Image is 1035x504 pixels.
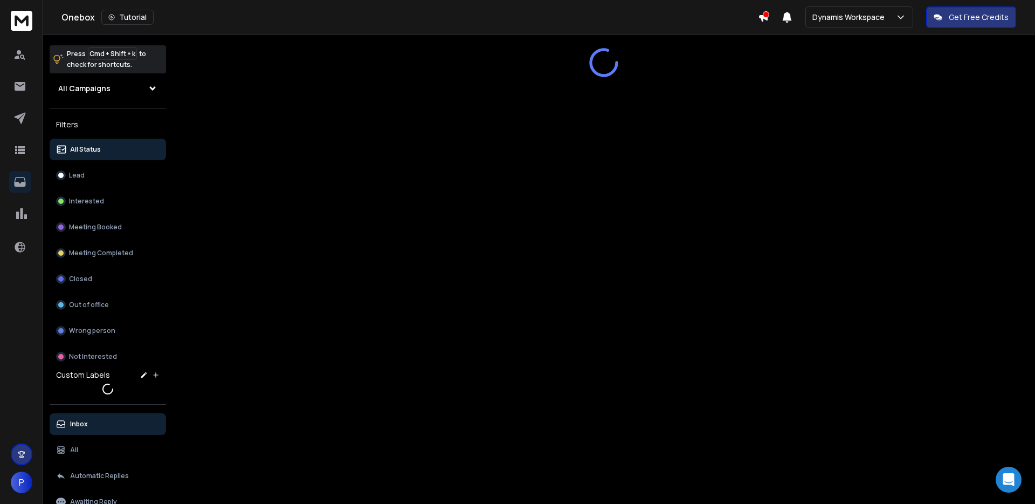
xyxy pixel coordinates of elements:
p: Not Interested [69,352,117,361]
p: Out of office [69,301,109,309]
button: Closed [50,268,166,290]
p: Interested [69,197,104,206]
p: Lead [69,171,85,180]
p: Dynamis Workspace [812,12,889,23]
button: Wrong person [50,320,166,342]
button: Not Interested [50,346,166,367]
button: P [11,472,32,493]
p: Meeting Completed [69,249,133,257]
button: All Campaigns [50,78,166,99]
p: Wrong person [69,326,115,335]
button: Meeting Completed [50,242,166,264]
button: Meeting Booked [50,216,166,238]
p: All Status [70,145,101,154]
button: Automatic Replies [50,465,166,487]
button: Inbox [50,413,166,435]
div: Open Intercom Messenger [996,467,1022,493]
button: Tutorial [101,10,154,25]
h3: Custom Labels [56,370,110,380]
button: All Status [50,139,166,160]
h3: Filters [50,117,166,132]
p: Inbox [70,420,88,428]
span: Cmd + Shift + k [88,47,137,60]
button: Lead [50,165,166,186]
h1: All Campaigns [58,83,111,94]
p: All [70,446,78,454]
p: Press to check for shortcuts. [67,49,146,70]
p: Automatic Replies [70,472,129,480]
button: Get Free Credits [926,6,1016,28]
p: Get Free Credits [949,12,1009,23]
button: Out of office [50,294,166,316]
div: Onebox [61,10,758,25]
p: Closed [69,275,92,283]
p: Meeting Booked [69,223,122,231]
button: Interested [50,190,166,212]
button: All [50,439,166,461]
